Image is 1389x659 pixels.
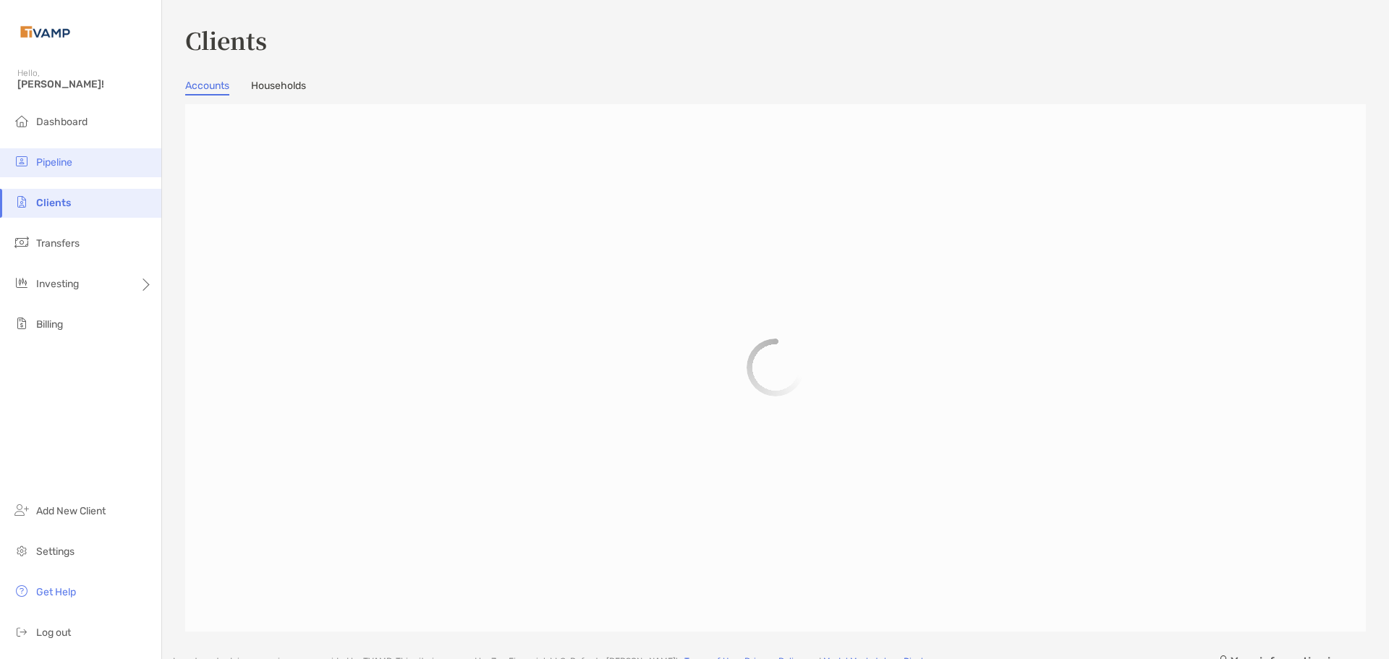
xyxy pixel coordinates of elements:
[36,116,88,128] span: Dashboard
[185,80,229,95] a: Accounts
[13,623,30,640] img: logout icon
[36,626,71,639] span: Log out
[17,6,73,58] img: Zoe Logo
[36,318,63,331] span: Billing
[36,586,76,598] span: Get Help
[13,234,30,251] img: transfers icon
[36,237,80,250] span: Transfers
[13,153,30,170] img: pipeline icon
[13,315,30,332] img: billing icon
[13,582,30,600] img: get-help icon
[36,545,75,558] span: Settings
[251,80,306,95] a: Households
[13,193,30,211] img: clients icon
[36,505,106,517] span: Add New Client
[36,156,72,169] span: Pipeline
[13,274,30,292] img: investing icon
[17,78,153,90] span: [PERSON_NAME]!
[36,197,71,209] span: Clients
[13,542,30,559] img: settings icon
[185,23,1366,56] h3: Clients
[36,278,79,290] span: Investing
[13,501,30,519] img: add_new_client icon
[13,112,30,129] img: dashboard icon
